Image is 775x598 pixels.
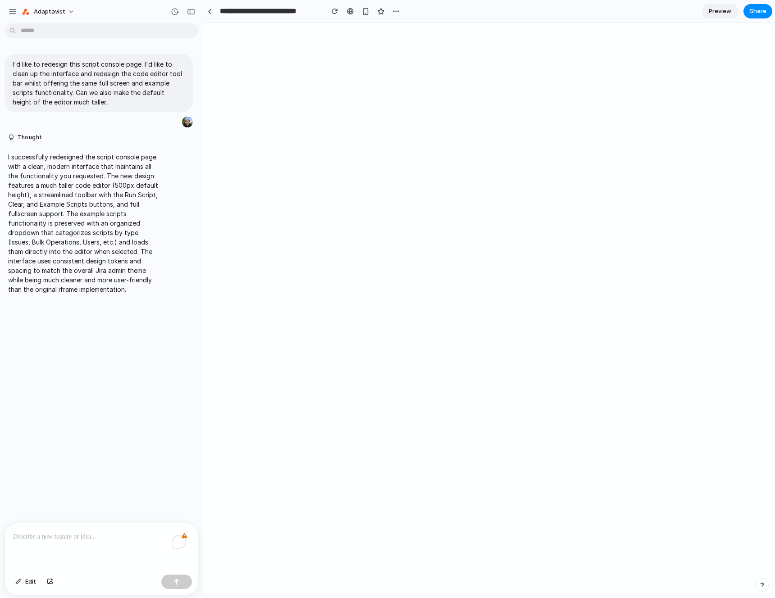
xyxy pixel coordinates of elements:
button: Edit [11,575,41,589]
span: Preview [709,7,731,16]
iframe: To enrich screen reader interactions, please activate Accessibility in Grammarly extension settings [203,23,772,595]
button: Share [743,4,772,18]
button: Adaptavist [18,5,79,19]
div: To enrich screen reader interactions, please activate Accessibility in Grammarly extension settings [5,523,198,571]
span: Share [749,7,766,16]
span: Adaptavist [34,7,65,16]
p: I'd like to redesign this script console page. I'd like to clean up the interface and redesign th... [13,59,185,107]
a: Preview [702,4,738,18]
p: I successfully redesigned the script console page with a clean, modern interface that maintains a... [8,152,159,294]
span: Edit [25,577,36,586]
